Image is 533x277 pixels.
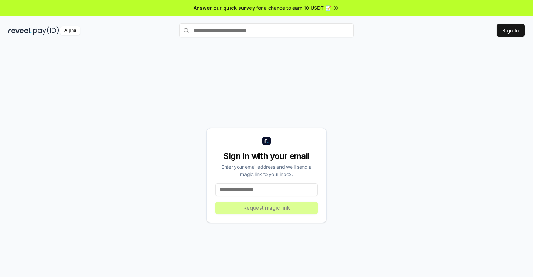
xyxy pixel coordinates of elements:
[215,151,318,162] div: Sign in with your email
[33,26,59,35] img: pay_id
[262,137,271,145] img: logo_small
[60,26,80,35] div: Alpha
[256,4,331,12] span: for a chance to earn 10 USDT 📝
[497,24,525,37] button: Sign In
[194,4,255,12] span: Answer our quick survey
[215,163,318,178] div: Enter your email address and we’ll send a magic link to your inbox.
[8,26,32,35] img: reveel_dark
